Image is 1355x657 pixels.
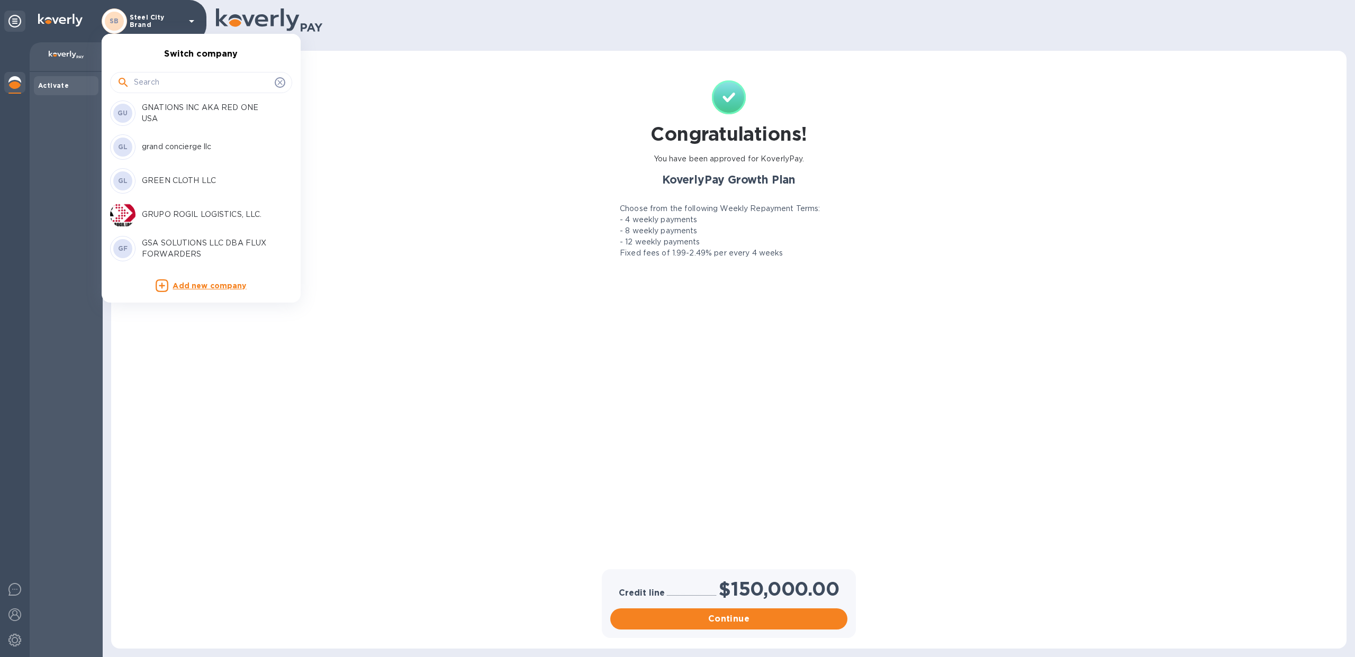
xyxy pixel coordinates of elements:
input: Search [134,75,270,90]
p: GSA SOLUTIONS LLC DBA FLUX FORWARDERS [142,238,275,260]
p: GREEN CLOTH LLC [142,175,275,186]
b: GL [118,177,128,185]
p: GNATIONS INC AKA RED ONE USA [142,102,275,124]
p: GRUPO ROGIL LOGISTICS, LLC. [142,209,275,220]
p: Add new company [173,280,246,292]
b: GU [118,109,128,117]
b: GL [118,143,128,151]
b: GF [118,244,128,252]
p: grand concierge llc [142,141,275,152]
